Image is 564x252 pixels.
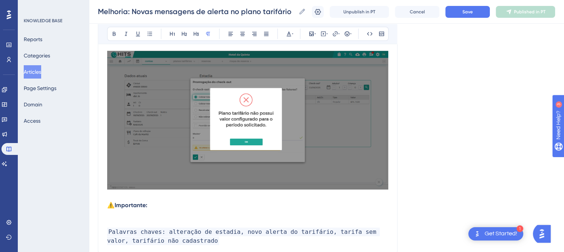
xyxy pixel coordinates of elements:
span: Palavras chaves: alteração de estadia, novo alerta do tarifário, tarifa sem valor, tarifário não ... [107,228,380,245]
span: Published in PT [514,9,545,15]
button: Articles [24,65,41,79]
div: Get Started! [485,230,517,238]
div: 3 [52,4,54,10]
button: Cancel [395,6,439,18]
span: Cancel [410,9,425,15]
img: launcher-image-alternative-text [473,229,482,238]
button: Save [445,6,490,18]
button: Page Settings [24,82,56,95]
input: Article Name [98,6,296,17]
span: Need Help? [17,2,46,11]
span: Unpublish in PT [343,9,375,15]
div: 1 [517,225,523,232]
strong: Importante: [115,202,147,209]
iframe: UserGuiding AI Assistant Launcher [533,223,555,245]
button: Unpublish in PT [330,6,389,18]
span: Save [462,9,473,15]
span: ⚠️ [107,202,115,209]
div: KNOWLEDGE BASE [24,18,62,24]
button: Domain [24,98,42,111]
div: Open Get Started! checklist, remaining modules: 1 [468,227,523,241]
button: Published in PT [496,6,555,18]
button: Reports [24,33,42,46]
button: Categories [24,49,50,62]
button: Access [24,114,40,127]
